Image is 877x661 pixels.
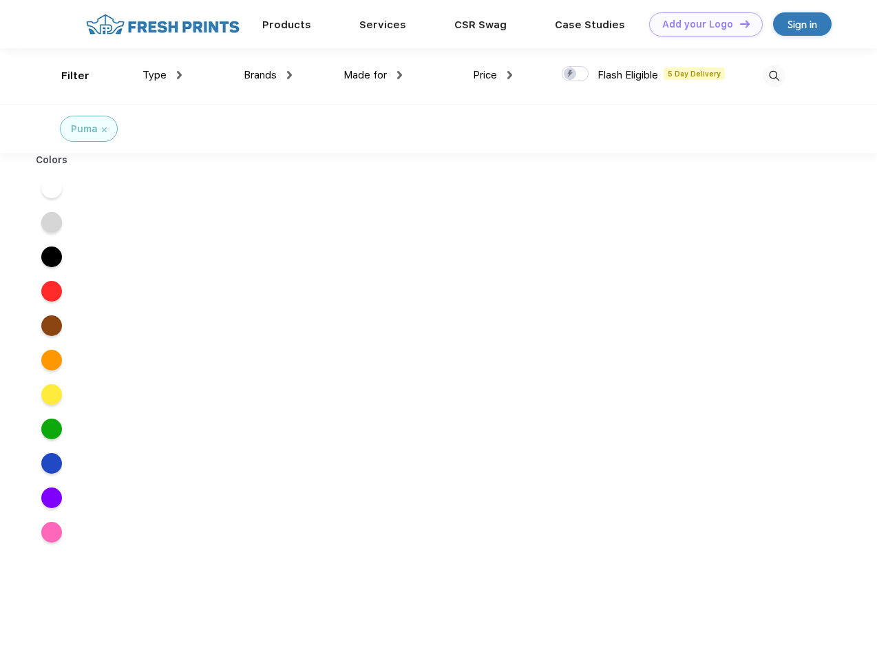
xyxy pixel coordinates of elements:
[662,19,733,30] div: Add your Logo
[344,69,387,81] span: Made for
[507,71,512,79] img: dropdown.png
[102,127,107,132] img: filter_cancel.svg
[473,69,497,81] span: Price
[740,20,750,28] img: DT
[244,69,277,81] span: Brands
[71,122,98,136] div: Puma
[82,12,244,36] img: fo%20logo%202.webp
[763,65,785,87] img: desktop_search.svg
[359,19,406,31] a: Services
[177,71,182,79] img: dropdown.png
[788,17,817,32] div: Sign in
[598,69,658,81] span: Flash Eligible
[397,71,402,79] img: dropdown.png
[142,69,167,81] span: Type
[773,12,832,36] a: Sign in
[61,68,89,84] div: Filter
[287,71,292,79] img: dropdown.png
[664,67,725,80] span: 5 Day Delivery
[262,19,311,31] a: Products
[25,153,78,167] div: Colors
[454,19,507,31] a: CSR Swag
